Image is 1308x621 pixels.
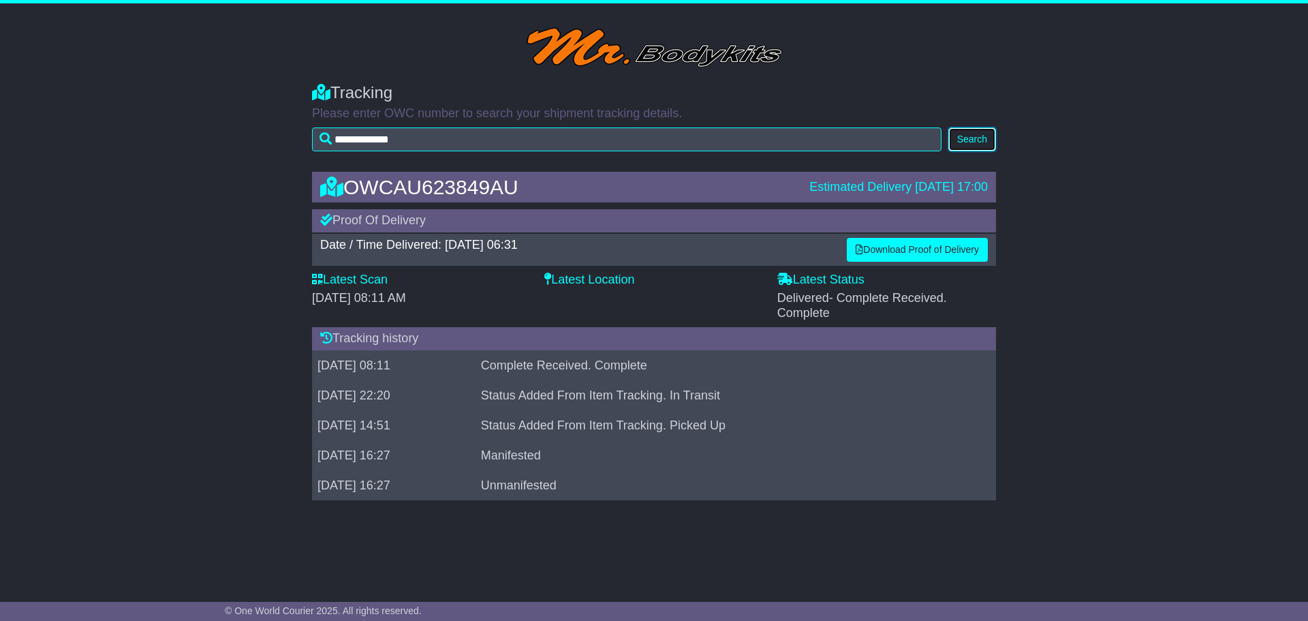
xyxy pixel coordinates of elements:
[948,127,996,151] button: Search
[312,410,476,440] td: [DATE] 14:51
[312,350,476,380] td: [DATE] 08:11
[312,273,388,288] label: Latest Scan
[320,238,833,253] div: Date / Time Delivered: [DATE] 06:31
[476,380,975,410] td: Status Added From Item Tracking. In Transit
[312,291,406,305] span: [DATE] 08:11 AM
[527,24,782,70] img: GetCustomerLogo
[809,180,988,195] div: Estimated Delivery [DATE] 17:00
[476,350,975,380] td: Complete Received. Complete
[847,238,988,262] a: Download Proof of Delivery
[312,83,996,103] div: Tracking
[225,605,422,616] span: © One World Courier 2025. All rights reserved.
[476,410,975,440] td: Status Added From Item Tracking. Picked Up
[312,327,996,350] div: Tracking history
[476,470,975,500] td: Unmanifested
[312,106,996,121] p: Please enter OWC number to search your shipment tracking details.
[777,291,947,320] span: - Complete Received. Complete
[312,380,476,410] td: [DATE] 22:20
[313,176,803,198] div: OWCAU623849AU
[312,209,996,232] div: Proof Of Delivery
[777,273,865,288] label: Latest Status
[312,470,476,500] td: [DATE] 16:27
[544,273,634,288] label: Latest Location
[312,440,476,470] td: [DATE] 16:27
[476,440,975,470] td: Manifested
[777,291,947,320] span: Delivered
